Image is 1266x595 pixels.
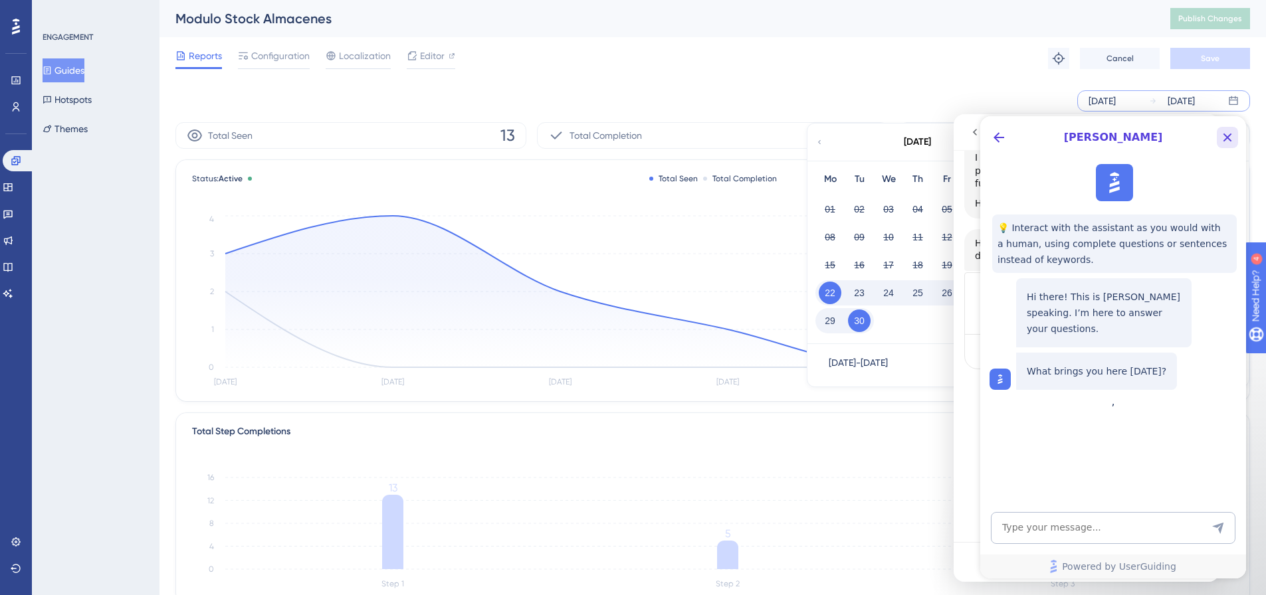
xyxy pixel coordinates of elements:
div: Mo [815,171,845,187]
button: 03 [877,198,900,220]
tspan: 12 [207,496,214,505]
iframe: Intercom live chat [954,114,1219,582]
button: 29 [819,309,841,332]
span: Configuration [251,48,310,64]
div: Modulo Stock Almacenes [175,9,1137,28]
button: 10 [877,226,900,248]
button: Publish Changes [1170,8,1250,29]
span: Active [219,174,243,183]
div: Total Seen [649,173,698,184]
tspan: Step 2 [716,579,740,588]
div: [DATE] - [DATE] [829,355,888,376]
span: Publish Changes [1178,13,1242,24]
button: 11 [906,226,929,248]
button: 08 [819,226,841,248]
div: Total Step Completions [192,424,290,440]
div: [DATE] [1168,93,1195,109]
button: Cancel [1080,48,1160,69]
div: Total Completion [703,173,777,184]
button: 12 [936,226,958,248]
button: Save [1170,48,1250,69]
div: [DATE] [1089,93,1116,109]
span: Cancel [1107,53,1134,64]
tspan: 3 [210,249,214,258]
button: 23 [848,282,871,304]
tspan: 4 [209,214,214,224]
button: 19 [936,254,958,276]
tspan: [DATE] [381,377,404,386]
tspan: 5 [725,527,731,540]
button: 25 [906,282,929,304]
button: 24 [877,282,900,304]
tspan: Step 3 [1051,579,1075,588]
div: Fr [932,171,962,187]
div: We [874,171,903,187]
span: Editor [420,48,445,64]
tspan: 0 [209,564,214,574]
span: Total Seen [208,127,253,143]
span: 13 [500,125,515,146]
button: 26 [936,282,958,304]
div: Tu [845,171,874,187]
tspan: Step 1 [381,579,404,588]
button: 16 [848,254,871,276]
tspan: [DATE] [716,377,739,386]
span: Status: [192,173,243,184]
div: 4 [92,7,96,17]
tspan: 1 [211,325,214,334]
span: Localization [339,48,391,64]
button: 02 [848,198,871,220]
tspan: 16 [207,473,214,482]
span: Save [1201,53,1219,64]
button: 22 [819,282,841,304]
tspan: 8 [209,519,214,528]
button: 05 [936,198,958,220]
button: 04 [906,198,929,220]
div: [DATE] [904,134,931,150]
button: 09 [848,226,871,248]
button: 30 [848,309,871,332]
iframe: UserGuiding AI Assistant [980,116,1246,578]
tspan: 2 [210,287,214,296]
tspan: 4 [209,542,214,551]
div: Th [903,171,932,187]
tspan: 0 [209,363,214,372]
tspan: [DATE] [549,377,572,386]
tspan: [DATE] [214,377,237,386]
button: 18 [906,254,929,276]
button: 01 [819,198,841,220]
